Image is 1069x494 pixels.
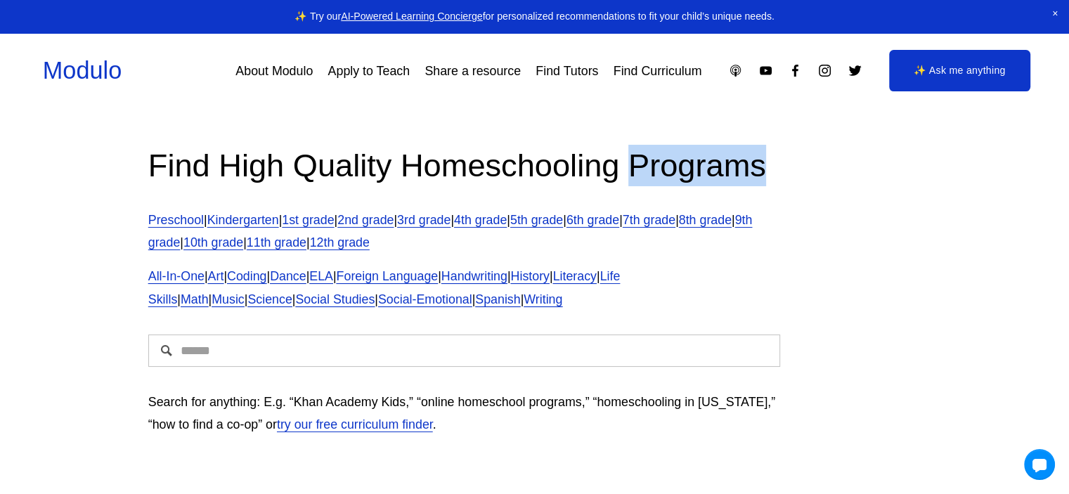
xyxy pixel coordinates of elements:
[337,213,394,227] a: 2nd grade
[337,269,439,283] a: Foreign Language
[148,213,204,227] a: Preschool
[397,213,451,227] a: 3rd grade
[378,292,472,306] a: Social-Emotional
[341,11,482,22] a: AI-Powered Learning Concierge
[207,213,279,227] a: Kindergarten
[614,58,702,84] a: Find Curriculum
[524,292,562,306] a: Writing
[310,235,370,249] a: 12th grade
[889,50,1030,92] a: ✨ Ask me anything
[553,269,597,283] a: Literacy
[43,57,122,84] a: Modulo
[148,209,781,254] p: | | | | | | | | | | | | |
[510,269,549,283] a: History
[817,63,832,78] a: Instagram
[227,269,266,283] a: Coding
[212,292,245,306] a: Music
[309,269,333,283] a: ELA
[788,63,803,78] a: Facebook
[208,269,224,283] a: Art
[183,235,243,249] a: 10th grade
[475,292,520,306] a: Spanish
[148,269,621,306] a: Life Skills
[454,213,507,227] a: 4th grade
[425,58,521,84] a: Share a resource
[441,269,507,283] a: Handwriting
[247,235,306,249] a: 11th grade
[148,145,781,186] h2: Find High Quality Homeschooling Programs
[235,58,313,84] a: About Modulo
[848,63,862,78] a: Twitter
[328,58,410,84] a: Apply to Teach
[148,334,781,367] input: Search
[282,213,334,227] a: 1st grade
[148,391,781,436] p: Search for anything: E.g. “Khan Academy Kids,” “online homeschool programs,” “homeschooling in [U...
[181,292,209,306] a: Math
[277,417,433,431] a: try our free curriculum finder
[270,269,306,283] a: Dance
[728,63,743,78] a: Apple Podcasts
[758,63,773,78] a: YouTube
[148,269,205,283] a: All-In-One
[510,213,563,227] a: 5th grade
[247,292,292,306] a: Science
[148,265,781,310] p: | | | | | | | | | | | | | | | |
[536,58,598,84] a: Find Tutors
[679,213,732,227] a: 8th grade
[566,213,619,227] a: 6th grade
[295,292,375,306] a: Social Studies
[623,213,675,227] a: 7th grade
